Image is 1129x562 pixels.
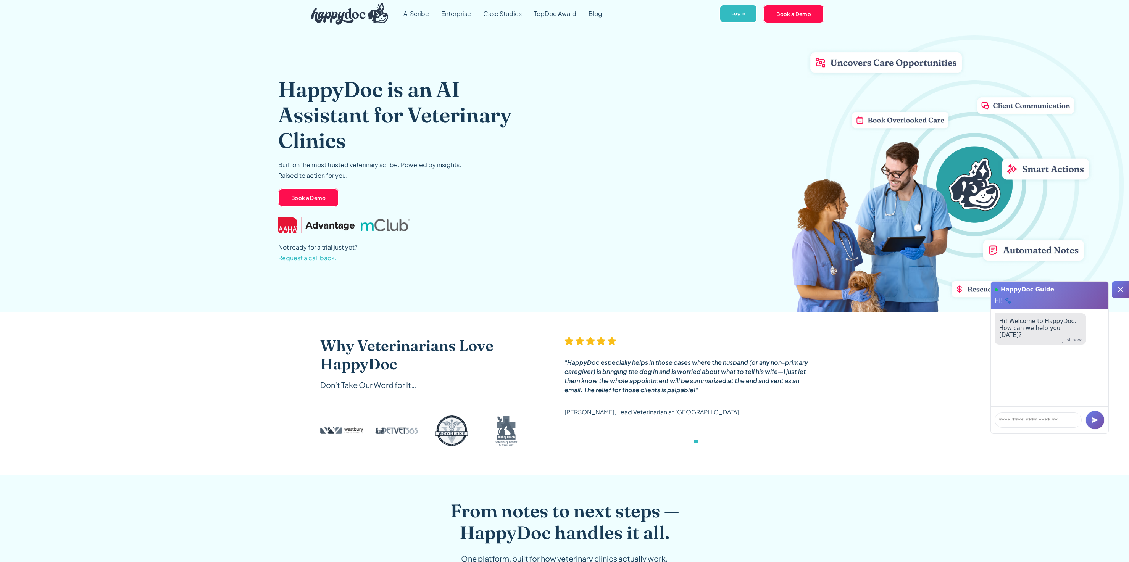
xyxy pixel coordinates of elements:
p: Built on the most trusted veterinary scribe. Powered by insights. Raised to action for you. [278,159,461,181]
img: Westbury [320,415,363,446]
div: Don’t Take Our Word for It… [320,379,534,391]
h2: Why Veterinarians Love HappyDoc [320,337,534,373]
p: Not ready for a trial just yet? [278,242,358,263]
a: Book a Demo [763,5,824,23]
img: Woodlake logo [430,415,473,446]
a: Log In [719,5,757,23]
div: carousel [564,337,809,451]
div: 5 of 6 [564,337,809,451]
img: PetVet 365 logo [375,415,418,446]
div: Show slide 3 of 6 [682,440,685,443]
img: mclub logo [361,219,410,231]
a: home [305,1,388,27]
h2: From notes to next steps — HappyDoc handles it all. [418,500,711,544]
img: Bishop Ranch logo [485,415,528,446]
div: Show slide 4 of 6 [688,440,692,443]
p: [PERSON_NAME], Lead Veterinarian at [GEOGRAPHIC_DATA] [564,407,739,417]
div: Show slide 2 of 6 [675,440,679,443]
div: Show slide 5 of 6 [694,440,698,443]
img: HappyDoc Logo: A happy dog with his ear up, listening. [311,3,388,25]
em: "HappyDoc especially helps in those cases where the husband (or any non-primary caregiver) is bri... [564,358,808,394]
img: AAHA Advantage logo [278,217,355,233]
h1: HappyDoc is an AI Assistant for Veterinary Clinics [278,76,536,153]
div: Show slide 6 of 6 [700,440,704,443]
a: Book a Demo [278,188,339,207]
div: Show slide 1 of 6 [669,440,673,443]
span: Request a call back. [278,254,337,262]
